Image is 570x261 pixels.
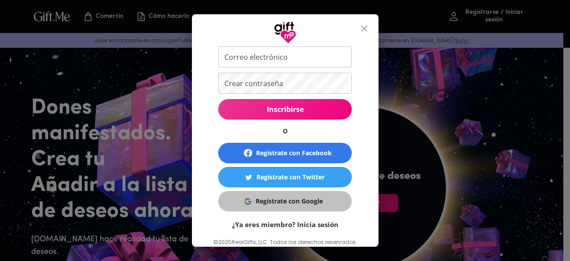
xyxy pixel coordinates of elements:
[218,143,352,163] button: Regístrate con Facebook
[256,173,325,181] font: Regístrate con Twitter
[218,167,352,187] button: Regístrate con TwitterRegístrate con Twitter
[218,238,232,246] font: 2025
[244,198,251,205] img: Regístrate con Google
[274,21,296,44] img: Logotipo de GiftMe
[218,99,352,120] button: Inscribirse
[256,197,323,205] font: Regístrate con Google
[232,220,338,229] a: ¿Ya eres miembro? Inicia sesión
[354,18,375,39] button: cerca
[218,191,352,211] button: Regístrate con GoogleRegístrate con Google
[256,149,332,157] font: Regístrate con Facebook
[213,238,218,246] font: ©
[283,127,288,135] font: O
[267,104,304,114] font: Inscribirse
[232,238,357,246] font: RealGifts, LLC. Todos los derechos reservados.
[245,174,252,181] img: Regístrate con Twitter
